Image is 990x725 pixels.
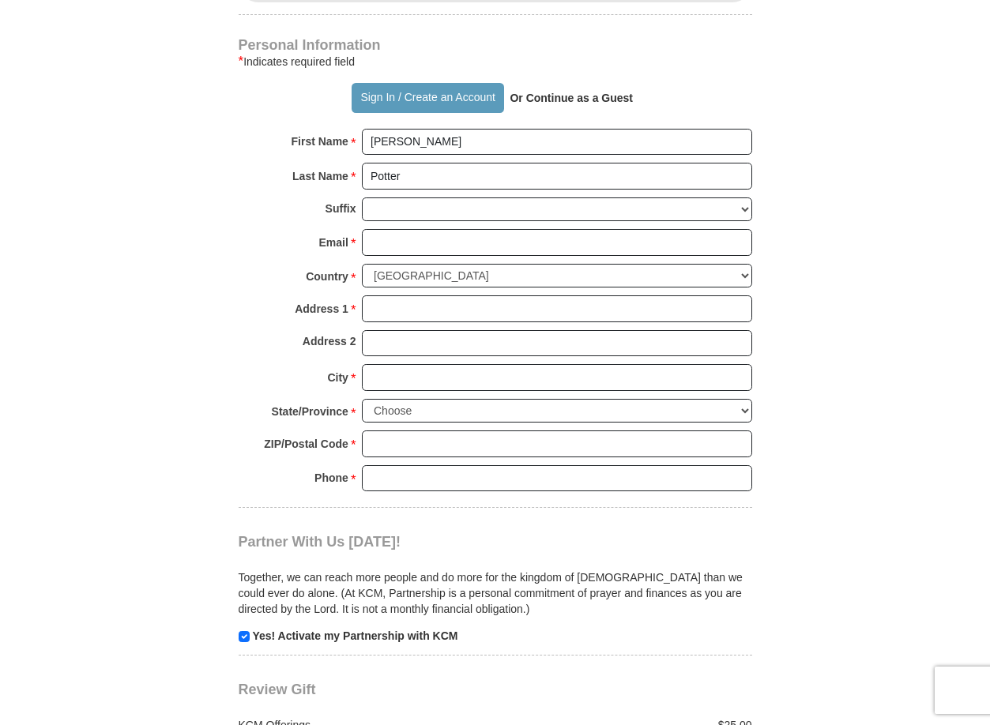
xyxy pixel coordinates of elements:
[292,165,348,187] strong: Last Name
[352,83,504,113] button: Sign In / Create an Account
[239,569,752,617] p: Together, we can reach more people and do more for the kingdom of [DEMOGRAPHIC_DATA] than we coul...
[272,400,348,423] strong: State/Province
[292,130,348,152] strong: First Name
[264,433,348,455] strong: ZIP/Postal Code
[239,39,752,51] h4: Personal Information
[239,52,752,71] div: Indicates required field
[306,265,348,287] strong: Country
[303,330,356,352] strong: Address 2
[327,366,348,389] strong: City
[326,197,356,220] strong: Suffix
[239,682,316,697] span: Review Gift
[295,298,348,320] strong: Address 1
[239,534,401,550] span: Partner With Us [DATE]!
[252,629,457,642] strong: Yes! Activate my Partnership with KCM
[510,92,633,104] strong: Or Continue as a Guest
[314,467,348,489] strong: Phone
[319,231,348,254] strong: Email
